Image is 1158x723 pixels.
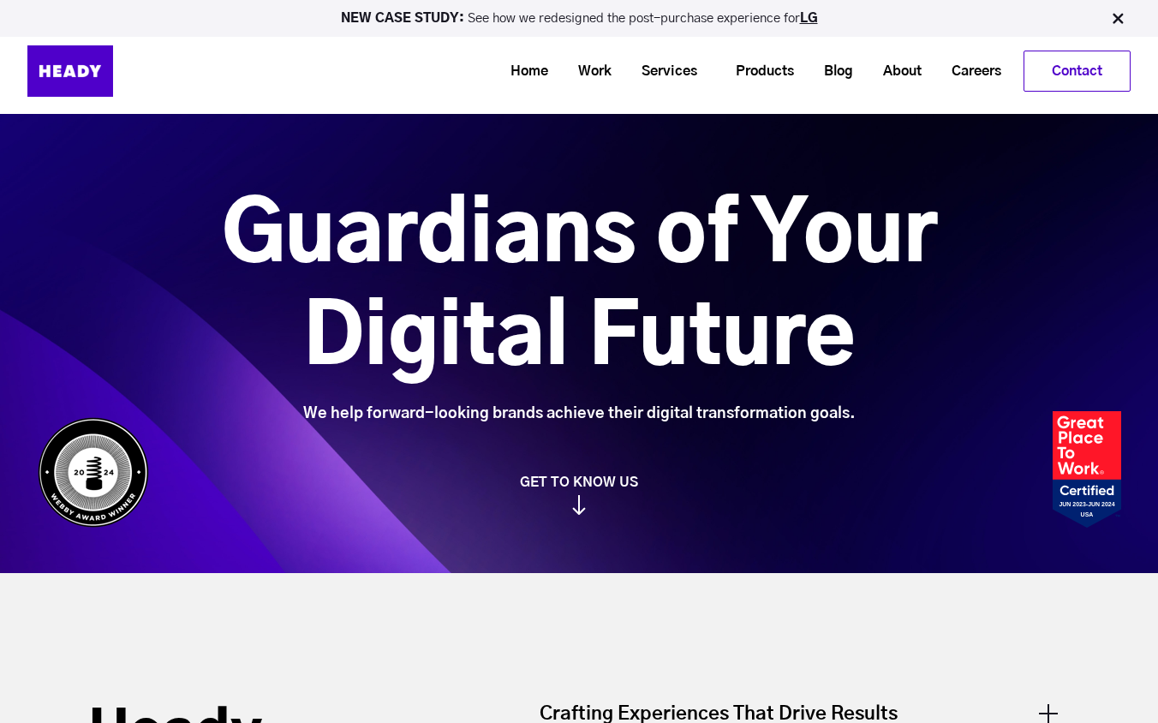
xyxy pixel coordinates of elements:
[27,45,113,97] img: Heady_Logo_Web-01 (1)
[8,12,1150,25] p: See how we redesigned the post-purchase experience for
[126,404,1033,423] div: We help forward-looking brands achieve their digital transformation goals.
[29,474,1130,515] a: GET TO KNOW US
[800,12,818,25] a: LG
[1024,51,1130,91] a: Contact
[38,417,149,528] img: Heady_WebbyAward_Winner-4
[126,185,1033,391] h1: Guardians of Your Digital Future
[620,56,706,87] a: Services
[489,56,557,87] a: Home
[803,56,862,87] a: Blog
[714,56,803,87] a: Products
[572,495,586,515] img: arrow_down
[156,51,1131,92] div: Navigation Menu
[1109,10,1126,27] img: Close Bar
[557,56,620,87] a: Work
[1053,411,1121,528] img: Heady_2023_Certification_Badge
[862,56,930,87] a: About
[930,56,1010,87] a: Careers
[341,12,468,25] strong: NEW CASE STUDY:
